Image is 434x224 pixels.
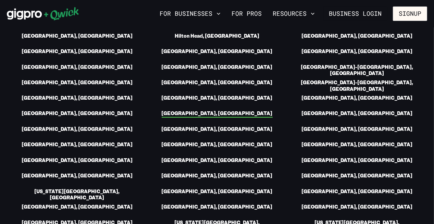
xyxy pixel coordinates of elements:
a: [GEOGRAPHIC_DATA], [GEOGRAPHIC_DATA] [162,204,273,211]
a: [GEOGRAPHIC_DATA], [GEOGRAPHIC_DATA] [22,158,133,165]
a: [GEOGRAPHIC_DATA], [GEOGRAPHIC_DATA] [162,189,273,196]
a: [GEOGRAPHIC_DATA]-[GEOGRAPHIC_DATA], [GEOGRAPHIC_DATA] [287,79,427,93]
a: [GEOGRAPHIC_DATA], [GEOGRAPHIC_DATA] [162,48,273,55]
a: [GEOGRAPHIC_DATA], [GEOGRAPHIC_DATA] [162,158,273,165]
a: [GEOGRAPHIC_DATA], [GEOGRAPHIC_DATA] [162,95,273,102]
a: [GEOGRAPHIC_DATA], [GEOGRAPHIC_DATA] [301,111,412,118]
a: [GEOGRAPHIC_DATA], [GEOGRAPHIC_DATA] [301,126,412,134]
a: [GEOGRAPHIC_DATA], [GEOGRAPHIC_DATA] [301,142,412,149]
a: [GEOGRAPHIC_DATA], [GEOGRAPHIC_DATA] [301,95,412,102]
a: [GEOGRAPHIC_DATA], [GEOGRAPHIC_DATA] [301,204,412,211]
a: [GEOGRAPHIC_DATA], [GEOGRAPHIC_DATA] [301,173,412,180]
a: [GEOGRAPHIC_DATA], [GEOGRAPHIC_DATA] [22,173,133,180]
a: Hilton Head, [GEOGRAPHIC_DATA] [175,33,259,40]
a: [GEOGRAPHIC_DATA], [GEOGRAPHIC_DATA] [301,48,412,55]
button: Signup [393,7,427,21]
a: [GEOGRAPHIC_DATA], [GEOGRAPHIC_DATA] [301,33,412,40]
a: Business Login [323,7,387,21]
a: [GEOGRAPHIC_DATA], [GEOGRAPHIC_DATA] [162,64,273,71]
a: For Pros [229,8,264,20]
a: [GEOGRAPHIC_DATA], [GEOGRAPHIC_DATA] [162,126,273,134]
a: [GEOGRAPHIC_DATA]-[GEOGRAPHIC_DATA], [GEOGRAPHIC_DATA] [287,64,427,78]
a: [GEOGRAPHIC_DATA], [GEOGRAPHIC_DATA] [22,48,133,55]
a: [GEOGRAPHIC_DATA], [GEOGRAPHIC_DATA] [22,95,133,102]
a: [GEOGRAPHIC_DATA], [GEOGRAPHIC_DATA] [22,79,133,87]
a: [GEOGRAPHIC_DATA], [GEOGRAPHIC_DATA] [162,173,273,180]
a: [GEOGRAPHIC_DATA], [GEOGRAPHIC_DATA] [301,189,412,196]
a: [GEOGRAPHIC_DATA], [GEOGRAPHIC_DATA] [162,142,273,149]
a: [GEOGRAPHIC_DATA], [GEOGRAPHIC_DATA] [22,142,133,149]
a: [GEOGRAPHIC_DATA], [GEOGRAPHIC_DATA] [22,33,133,40]
a: [GEOGRAPHIC_DATA], [GEOGRAPHIC_DATA] [22,64,133,71]
button: Resources [270,8,318,20]
button: For Businesses [157,8,223,20]
a: [GEOGRAPHIC_DATA], [GEOGRAPHIC_DATA] [22,111,133,118]
a: [GEOGRAPHIC_DATA], [GEOGRAPHIC_DATA] [162,111,273,118]
a: [GEOGRAPHIC_DATA], [GEOGRAPHIC_DATA] [301,158,412,165]
a: [GEOGRAPHIC_DATA], [GEOGRAPHIC_DATA] [22,126,133,134]
a: [GEOGRAPHIC_DATA], [GEOGRAPHIC_DATA] [22,204,133,211]
a: [US_STATE][GEOGRAPHIC_DATA], [GEOGRAPHIC_DATA] [7,189,147,202]
a: [GEOGRAPHIC_DATA], [GEOGRAPHIC_DATA] [162,79,273,87]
